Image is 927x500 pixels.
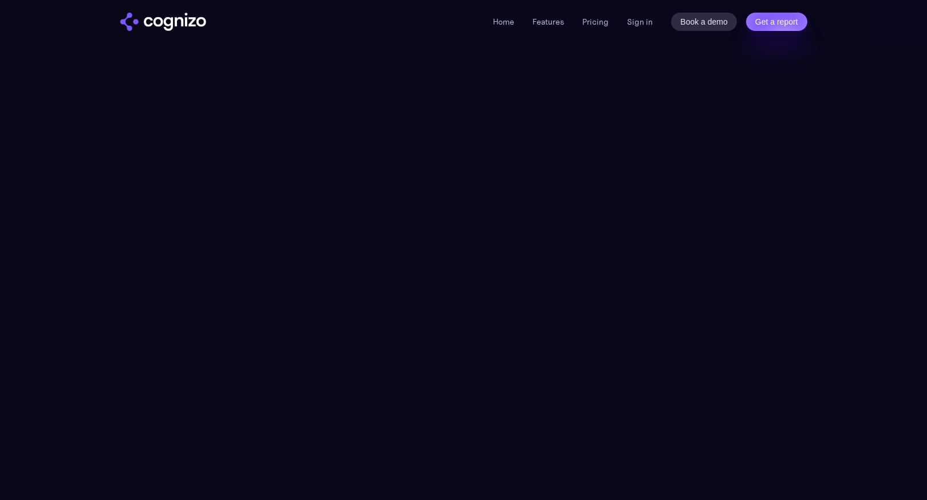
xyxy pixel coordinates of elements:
img: cognizo logo [120,13,206,31]
a: Pricing [582,17,609,27]
a: Features [532,17,564,27]
a: Get a report [746,13,807,31]
a: Book a demo [671,13,737,31]
a: Sign in [627,15,653,29]
a: home [120,13,206,31]
a: Home [493,17,514,27]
